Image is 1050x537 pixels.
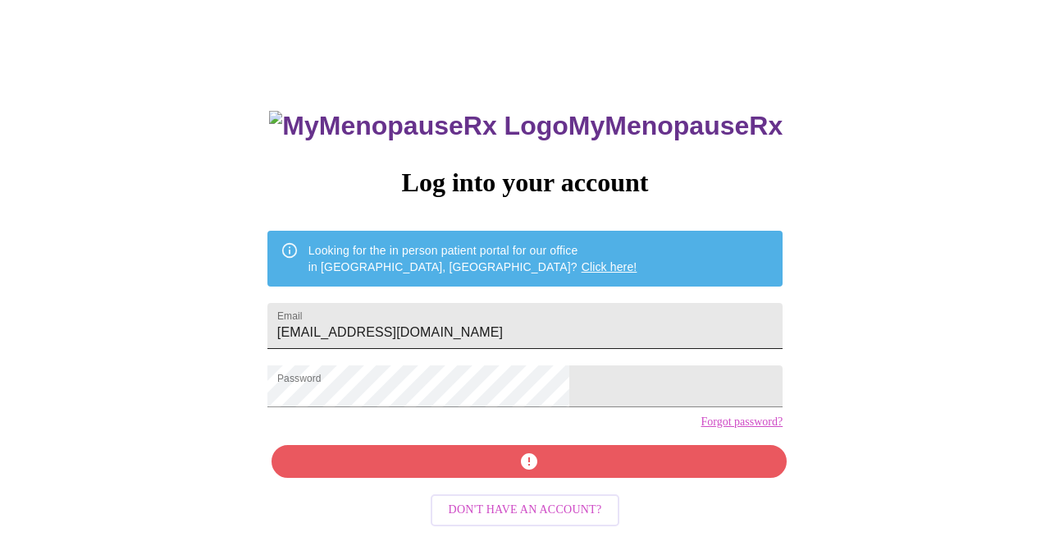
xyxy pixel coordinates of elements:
img: MyMenopauseRx Logo [269,111,568,141]
div: Looking for the in person patient portal for our office in [GEOGRAPHIC_DATA], [GEOGRAPHIC_DATA]? [308,236,637,282]
button: Don't have an account? [431,494,620,526]
a: Don't have an account? [427,502,624,516]
a: Forgot password? [701,415,783,429]
span: Don't have an account? [449,500,602,521]
h3: MyMenopauseRx [269,111,783,141]
h3: Log into your account [267,168,783,198]
a: Click here! [582,260,637,273]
